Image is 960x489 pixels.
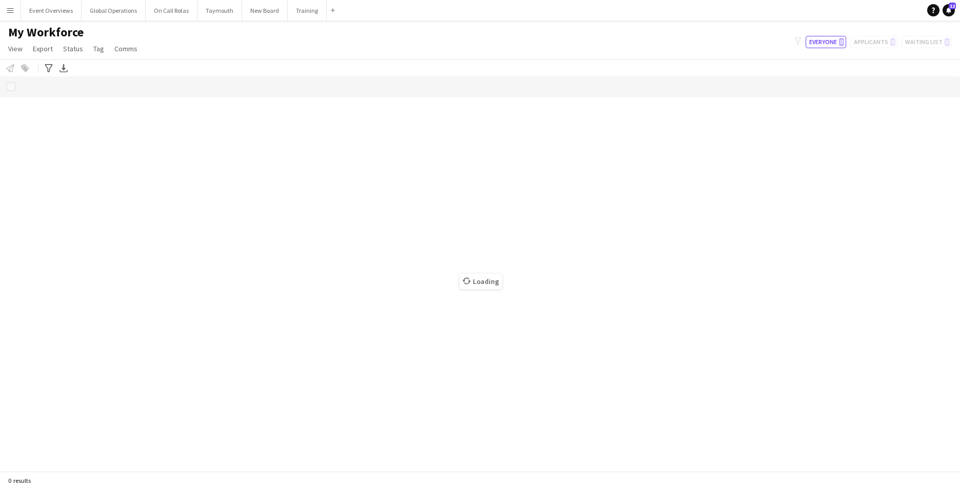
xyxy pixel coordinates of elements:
[8,25,84,40] span: My Workforce
[63,44,83,53] span: Status
[839,38,844,46] span: 0
[288,1,327,21] button: Training
[29,42,57,55] a: Export
[110,42,142,55] a: Comms
[114,44,137,53] span: Comms
[4,42,27,55] a: View
[459,274,502,289] span: Loading
[197,1,242,21] button: Taymouth
[33,44,53,53] span: Export
[949,3,956,9] span: 12
[146,1,197,21] button: On Call Rotas
[21,1,82,21] button: Event Overviews
[59,42,87,55] a: Status
[8,44,23,53] span: View
[57,62,70,74] app-action-btn: Export XLSX
[242,1,288,21] button: New Board
[943,4,955,16] a: 12
[89,42,108,55] a: Tag
[806,36,846,48] button: Everyone0
[43,62,55,74] app-action-btn: Advanced filters
[82,1,146,21] button: Global Operations
[93,44,104,53] span: Tag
